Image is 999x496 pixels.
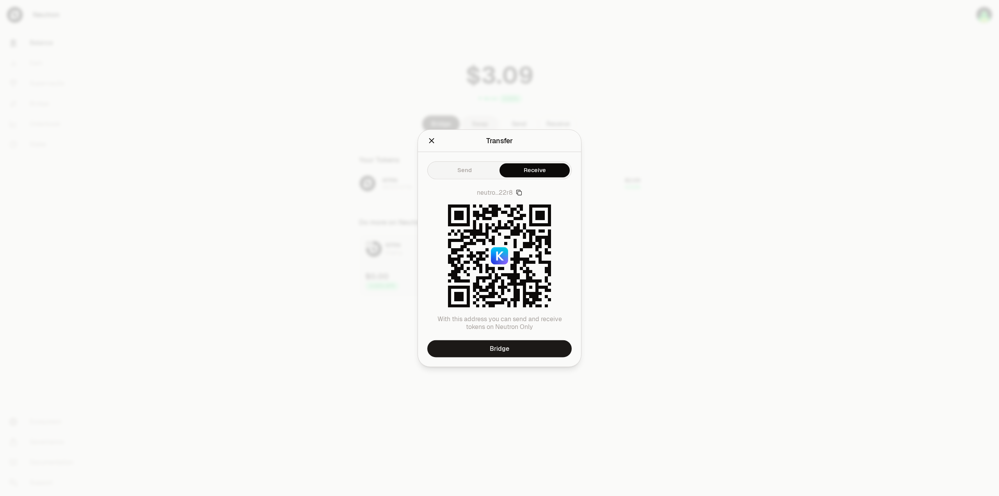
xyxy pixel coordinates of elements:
[427,135,436,146] button: Close
[477,188,522,196] button: neutro...22r8
[486,135,513,146] div: Transfer
[427,340,572,357] a: Bridge
[427,315,572,331] p: With this address you can send and receive tokens on Neutron Only
[429,163,499,177] button: Send
[499,163,570,177] button: Receive
[477,188,513,196] span: neutro...22r8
